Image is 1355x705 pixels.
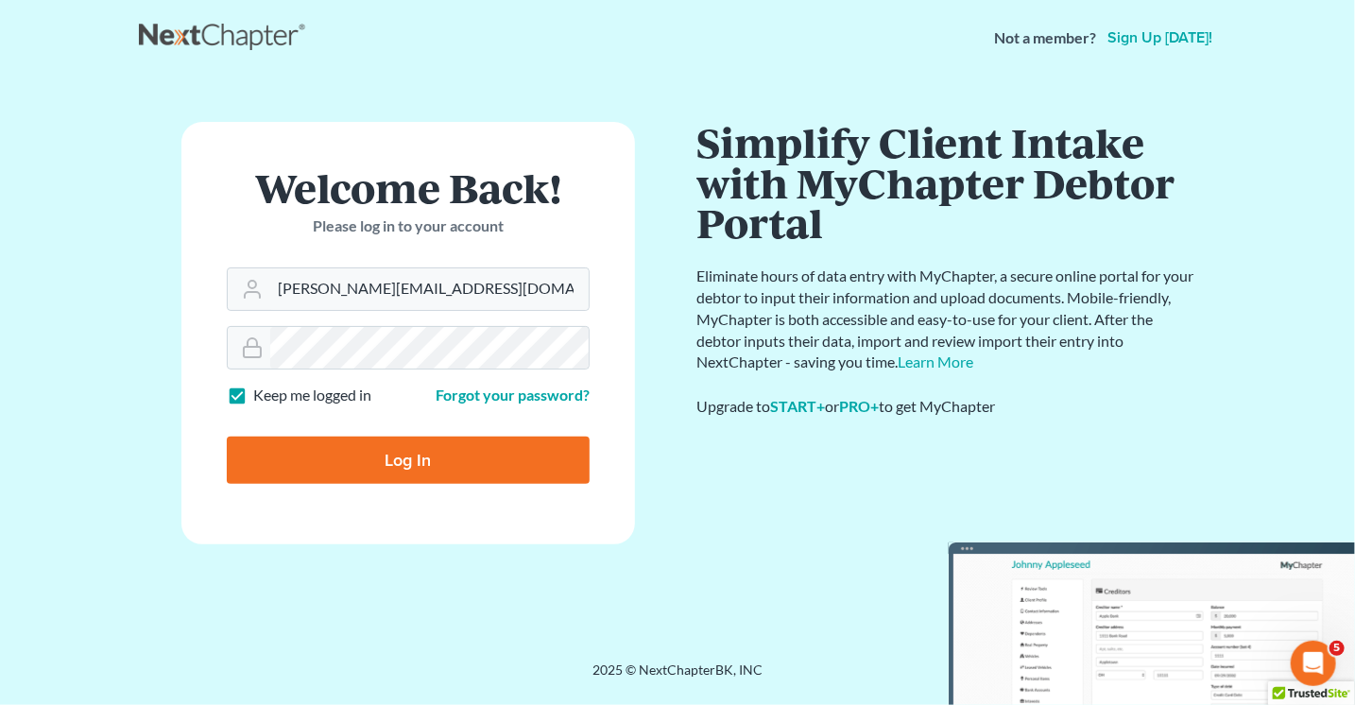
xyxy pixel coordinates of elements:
a: START+ [770,397,825,415]
a: PRO+ [839,397,879,415]
a: Forgot your password? [436,386,590,404]
label: Keep me logged in [253,385,371,406]
p: Please log in to your account [227,215,590,237]
h1: Welcome Back! [227,167,590,208]
p: Eliminate hours of data entry with MyChapter, a secure online portal for your debtor to input the... [696,266,1197,373]
span: 5 [1329,641,1345,656]
input: Email Address [270,268,589,310]
strong: Not a member? [994,27,1096,49]
div: 2025 © NextChapterBK, INC [139,661,1216,695]
a: Learn More [898,352,973,370]
input: Log In [227,437,590,484]
iframe: Intercom live chat [1291,641,1336,686]
a: Sign up [DATE]! [1104,30,1216,45]
div: Upgrade to or to get MyChapter [696,396,1197,418]
h1: Simplify Client Intake with MyChapter Debtor Portal [696,122,1197,243]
